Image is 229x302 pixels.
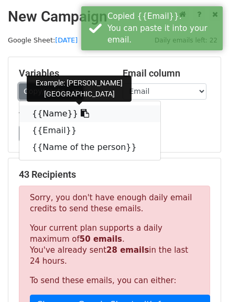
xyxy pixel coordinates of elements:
h5: Variables [19,68,107,79]
h5: 43 Recipients [19,169,210,180]
a: [DATE] [55,36,78,44]
h2: New Campaign [8,8,221,26]
p: Sorry, you don't have enough daily email credits to send these emails. [30,192,199,214]
div: Copied {{Email}}. You can paste it into your email. [107,10,219,46]
a: {{Name}} [19,105,160,122]
iframe: Chat Widget [177,252,229,302]
h5: Email column [123,68,211,79]
p: Your current plan supports a daily maximum of . You've already sent in the last 24 hours. [30,223,199,267]
small: Google Sheet: [8,36,78,44]
a: Copy/paste... [19,83,83,100]
div: Example: [PERSON_NAME][GEOGRAPHIC_DATA] [27,75,132,102]
strong: 50 emails [80,234,122,244]
strong: 28 emails [106,245,149,255]
a: {{Name of the person}} [19,139,160,156]
a: {{Email}} [19,122,160,139]
p: To send these emails, you can either: [30,275,199,286]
